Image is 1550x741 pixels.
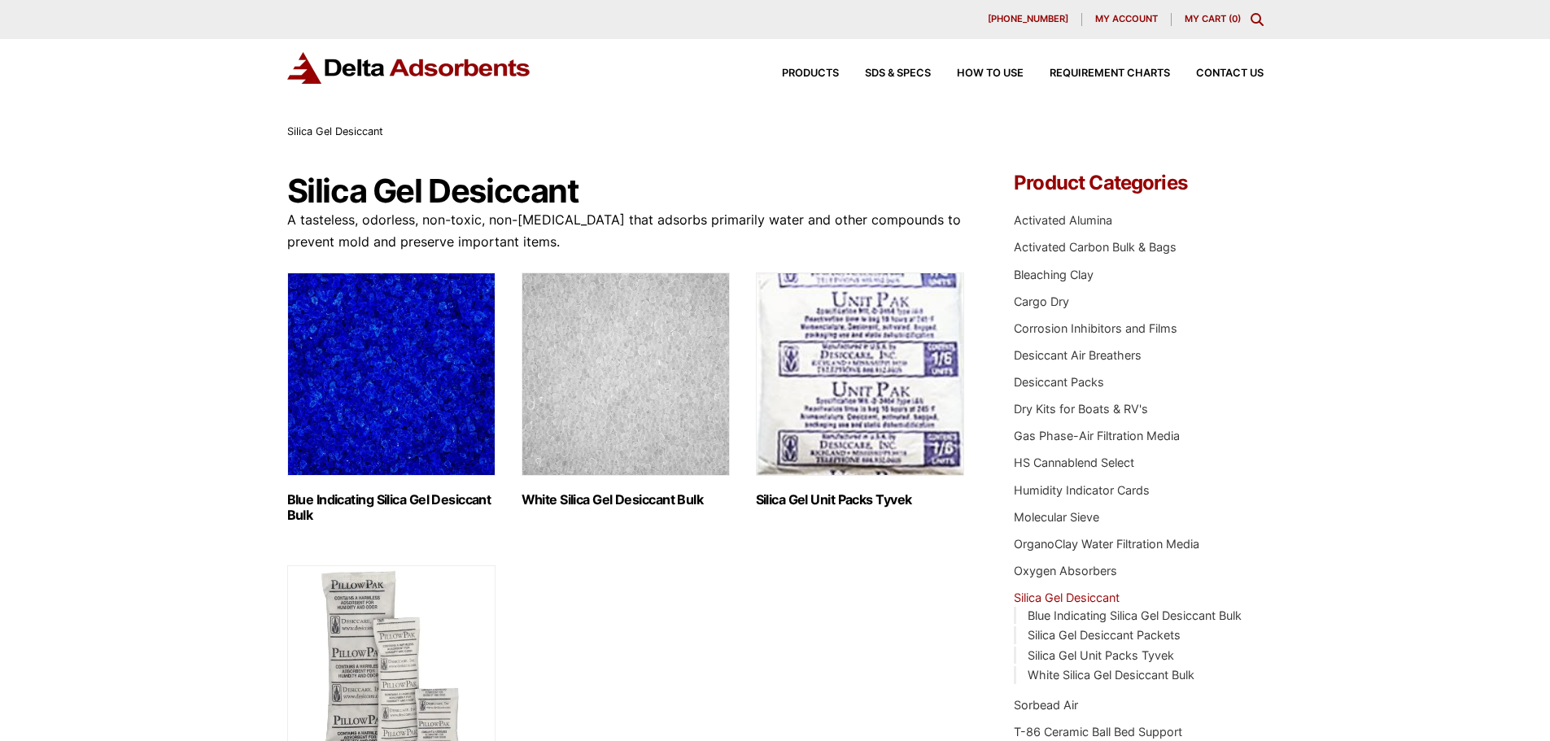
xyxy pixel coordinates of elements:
a: T-86 Ceramic Ball Bed Support [1014,725,1182,739]
span: Requirement Charts [1050,68,1170,79]
a: Visit product category Silica Gel Unit Packs Tyvek [756,272,964,508]
a: Activated Alumina [1014,213,1112,227]
a: Products [756,68,839,79]
a: [PHONE_NUMBER] [975,13,1082,26]
h2: White Silica Gel Desiccant Bulk [522,492,730,508]
a: My account [1082,13,1172,26]
a: Silica Gel Unit Packs Tyvek [1028,648,1174,662]
a: Requirement Charts [1024,68,1170,79]
h2: Silica Gel Unit Packs Tyvek [756,492,964,508]
img: Silica Gel Unit Packs Tyvek [756,272,964,476]
span: Silica Gel Desiccant [287,125,383,137]
a: Activated Carbon Bulk & Bags [1014,240,1177,254]
a: How to Use [931,68,1024,79]
a: Humidity Indicator Cards [1014,483,1150,497]
a: Corrosion Inhibitors and Films [1014,321,1177,335]
div: Toggle Modal Content [1251,13,1264,26]
span: How to Use [957,68,1024,79]
span: 0 [1232,13,1238,24]
a: Gas Phase-Air Filtration Media [1014,429,1180,442]
span: SDS & SPECS [865,68,931,79]
a: White Silica Gel Desiccant Bulk [1028,668,1194,682]
a: My Cart (0) [1185,13,1241,24]
a: Cargo Dry [1014,294,1069,308]
a: Dry Kits for Boats & RV's [1014,402,1148,416]
a: Bleaching Clay [1014,268,1094,281]
a: Molecular Sieve [1014,510,1099,524]
a: Silica Gel Desiccant Packets [1028,628,1181,642]
span: [PHONE_NUMBER] [988,15,1068,24]
a: Sorbead Air [1014,698,1078,712]
a: OrganoClay Water Filtration Media [1014,537,1199,551]
img: Delta Adsorbents [287,52,531,84]
img: White Silica Gel Desiccant Bulk [522,272,730,476]
a: Visit product category Blue Indicating Silica Gel Desiccant Bulk [287,272,496,523]
img: Blue Indicating Silica Gel Desiccant Bulk [287,272,496,476]
h2: Blue Indicating Silica Gel Desiccant Bulk [287,492,496,523]
p: A tasteless, odorless, non-toxic, non-[MEDICAL_DATA] that adsorbs primarily water and other compo... [287,209,966,253]
a: SDS & SPECS [839,68,931,79]
span: Products [782,68,839,79]
a: Desiccant Air Breathers [1014,348,1142,362]
h4: Product Categories [1014,173,1263,193]
h1: Silica Gel Desiccant [287,173,966,209]
span: Contact Us [1196,68,1264,79]
a: Silica Gel Desiccant [1014,591,1120,604]
a: HS Cannablend Select [1014,455,1134,469]
a: Oxygen Absorbers [1014,564,1117,578]
a: Blue Indicating Silica Gel Desiccant Bulk [1028,608,1242,622]
a: Desiccant Packs [1014,375,1104,389]
span: My account [1095,15,1158,24]
a: Contact Us [1170,68,1264,79]
a: Visit product category White Silica Gel Desiccant Bulk [522,272,730,508]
